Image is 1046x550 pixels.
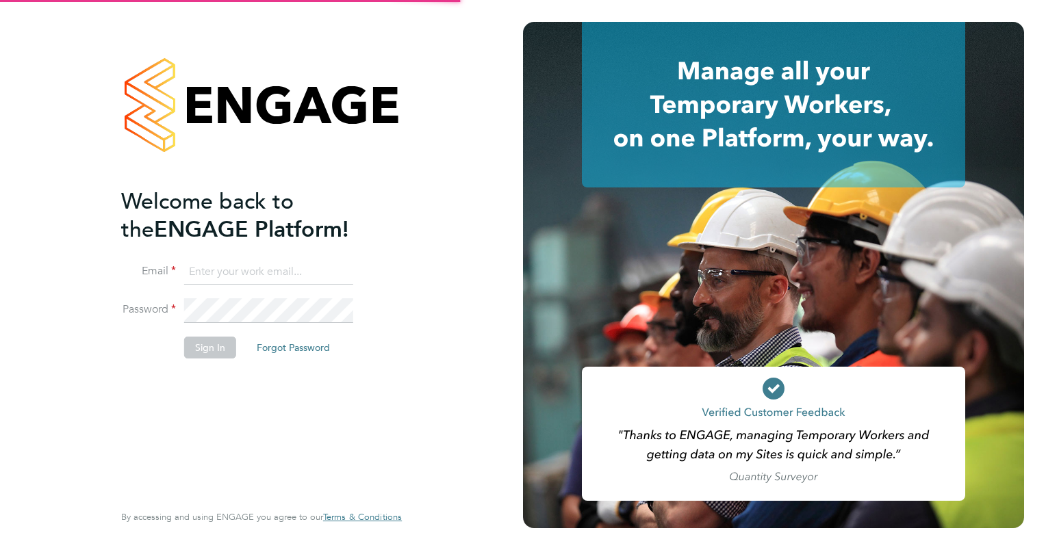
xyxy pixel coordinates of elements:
[121,302,176,317] label: Password
[121,511,402,523] span: By accessing and using ENGAGE you agree to our
[184,260,353,285] input: Enter your work email...
[121,264,176,278] label: Email
[184,337,236,358] button: Sign In
[323,512,402,523] a: Terms & Conditions
[246,337,341,358] button: Forgot Password
[121,188,294,243] span: Welcome back to the
[323,511,402,523] span: Terms & Conditions
[121,187,388,244] h2: ENGAGE Platform!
